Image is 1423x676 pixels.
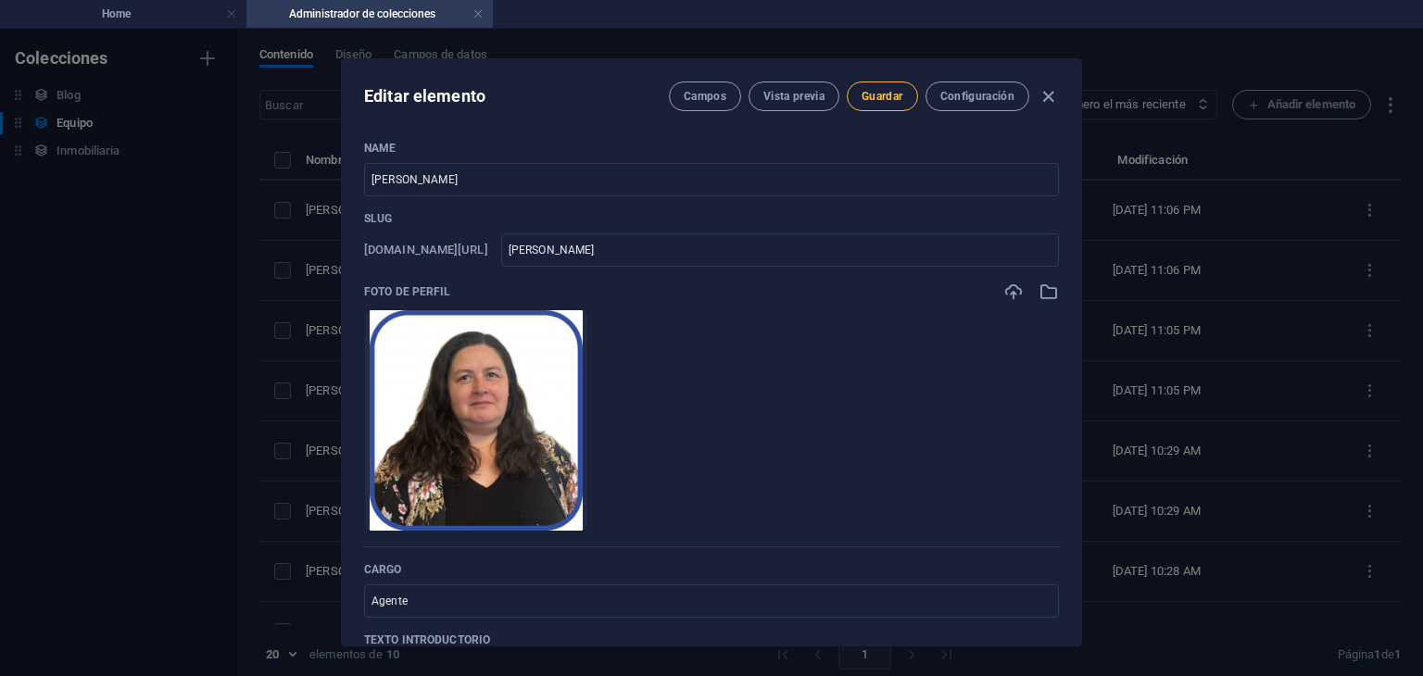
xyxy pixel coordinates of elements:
span: Campos [684,89,726,104]
span: Guardar [862,89,902,104]
p: Name [364,141,1059,156]
button: Campos [669,81,741,111]
p: Texto introductorio [364,632,1059,647]
h6: Slug es la URL bajo la cual puede encontrarse este elemento, por lo que debe ser única. [364,239,488,261]
h2: Editar elemento [364,85,485,107]
i: Selecciona una imagen del administrador de archivos o del catálogo [1039,282,1059,302]
span: Configuración [940,89,1014,104]
p: Slug [364,211,1059,226]
button: Guardar [847,81,917,111]
h4: Administrador de colecciones [246,4,493,24]
span: Vista previa [763,89,825,104]
p: Cargo [364,562,1059,577]
p: Foto de perfil [364,284,451,299]
button: Configuración [926,81,1029,111]
img: Leslie-rb3ciqA6Llp07x3uSr8CUQ.png [370,310,584,531]
button: Vista previa [749,81,839,111]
